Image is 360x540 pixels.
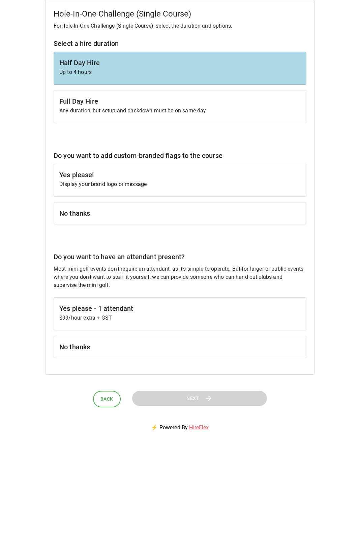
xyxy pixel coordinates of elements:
p: ⚡ Powered By [143,415,217,440]
h6: Yes please! [59,169,301,180]
p: Display your brand logo or message [59,180,301,188]
h6: Half Day Hire [59,57,301,68]
h6: Yes please - 1 attendant [59,303,301,314]
h6: Do you want to add custom-branded flags to the course [54,150,306,161]
p: $99/hour extra + GST [59,314,301,322]
p: For Hole-In-One Challenge (Single Course) , select the duration and options. [54,22,306,30]
h5: Hole-In-One Challenge (Single Course) [54,8,306,19]
span: Back [100,395,113,403]
h6: No thanks [59,208,301,219]
h6: Select a hire duration [54,38,306,49]
h6: Do you want to have an attendant present? [54,251,306,262]
a: HireFlex [189,424,209,431]
p: Most mini golf events don't require an attendant, as it's simple to operate. But for larger or pu... [54,265,306,289]
span: Next [186,394,199,403]
button: Next [132,391,267,406]
p: Up to 4 hours [59,68,301,76]
h6: No thanks [59,342,301,352]
button: Back [93,391,121,407]
p: Any duration, but setup and packdown must be on same day [59,107,301,115]
h6: Full Day Hire [59,96,301,107]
